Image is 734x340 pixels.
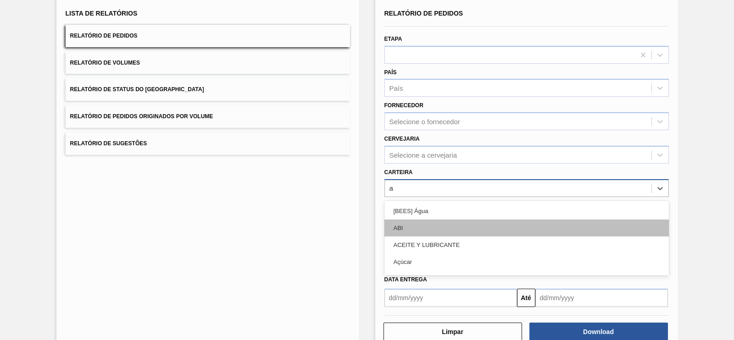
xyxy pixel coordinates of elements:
input: dd/mm/yyyy [384,289,517,307]
span: Relatório de Volumes [70,60,140,66]
span: Relatório de Sugestões [70,140,147,147]
button: Relatório de Status do [GEOGRAPHIC_DATA] [66,78,350,101]
label: Fornecedor [384,102,423,109]
input: dd/mm/yyyy [535,289,668,307]
label: Etapa [384,36,402,42]
span: Relatório de Pedidos [70,33,138,39]
label: País [384,69,397,76]
div: ACEITE Y LUBRICANTE [384,236,669,253]
label: Carteira [384,169,413,175]
button: Relatório de Volumes [66,52,350,74]
div: Açúcar Líquido [384,270,669,287]
button: Relatório de Pedidos [66,25,350,47]
div: Selecione o fornecedor [389,118,460,126]
span: Relatório de Pedidos Originados por Volume [70,113,213,120]
div: Açúcar [384,253,669,270]
span: Lista de Relatórios [66,10,138,17]
label: Cervejaria [384,136,420,142]
button: Até [517,289,535,307]
div: Selecione a cervejaria [389,151,457,159]
button: Relatório de Sugestões [66,132,350,155]
span: Relatório de Status do [GEOGRAPHIC_DATA] [70,86,204,93]
button: Relatório de Pedidos Originados por Volume [66,105,350,128]
div: ABI [384,219,669,236]
span: Data entrega [384,276,427,283]
div: País [389,84,403,92]
div: [BEES] Água [384,203,669,219]
span: Relatório de Pedidos [384,10,463,17]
